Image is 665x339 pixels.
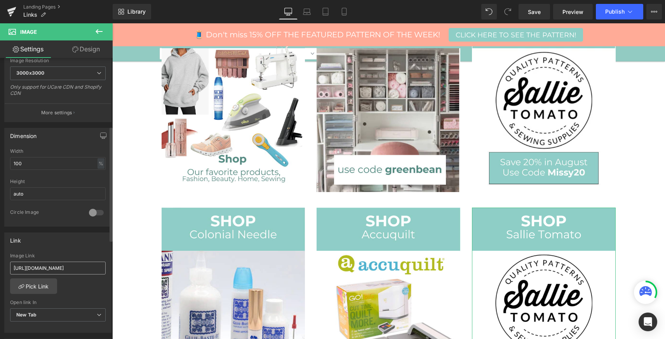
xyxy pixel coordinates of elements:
a: Mobile [335,4,353,19]
span: Library [127,8,146,15]
a: CLICK HERE TO SEE THE PATTERN! [336,5,471,18]
div: Link [10,233,21,244]
button: More settings [5,103,111,122]
button: Undo [481,4,497,19]
span: Publish [605,9,625,15]
p: More settings [41,109,72,116]
button: Publish [596,4,643,19]
b: 3000x3000 [16,70,44,76]
span: Preview [562,8,583,16]
a: Preview [553,4,593,19]
span: Save [528,8,541,16]
a: Laptop [298,4,316,19]
a: Design [58,40,114,58]
a: Pick Link [10,278,57,294]
div: Open link In [10,300,106,305]
div: % [97,158,104,169]
input: https://your-shop.myshopify.com [10,262,106,274]
input: auto [10,157,106,170]
b: New Tab [16,312,37,318]
div: Circle Image [10,209,81,217]
input: auto [10,187,106,200]
a: Tablet [316,4,335,19]
a: New Library [113,4,151,19]
div: Dimension [10,128,37,139]
div: Open Intercom Messenger [639,313,657,331]
button: Redo [500,4,515,19]
a: Landing Pages [23,4,113,10]
span: Links [23,12,37,18]
div: Image Link [10,253,106,259]
span: Image [20,29,37,35]
div: Image Resolution [10,58,106,63]
button: More [646,4,662,19]
span: 🧵 Don't miss 15% OFF THE FEATURED PATTERN OF THE WEEK! [82,7,328,16]
div: Only support for UCare CDN and Shopify CDN [10,84,106,101]
div: Height [10,179,106,184]
a: Desktop [279,4,298,19]
div: Width [10,149,106,154]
